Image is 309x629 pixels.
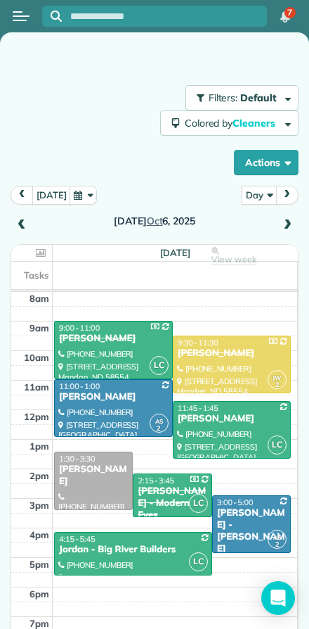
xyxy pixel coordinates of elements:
[58,333,169,345] div: [PERSON_NAME]
[29,529,49,540] span: 4pm
[240,91,277,104] span: Default
[178,338,218,348] span: 9:30 - 11:30
[58,464,129,488] div: [PERSON_NAME]
[216,507,287,555] div: [PERSON_NAME] - [PERSON_NAME]
[185,117,280,129] span: Colored by
[24,411,49,422] span: 12pm
[242,186,277,205] button: Day
[29,293,49,304] span: 8am
[177,348,287,360] div: [PERSON_NAME]
[29,500,49,511] span: 3pm
[261,581,295,615] div: Open Intercom Messenger
[209,91,238,104] span: Filters:
[58,544,208,556] div: Jordan - Big River Builders
[264,1,309,32] nav: Main
[137,485,207,521] div: [PERSON_NAME] - Modern Eyes
[178,403,218,413] span: 11:45 - 1:45
[189,494,208,513] span: LC
[29,470,49,481] span: 2pm
[177,413,287,425] div: [PERSON_NAME]
[217,497,254,507] span: 3:00 - 5:00
[232,117,277,129] span: Cleaners
[185,85,298,110] button: Filters: Default
[150,356,169,375] span: LC
[29,588,49,599] span: 6pm
[29,440,49,452] span: 1pm
[138,476,174,485] span: 2:15 - 3:45
[150,422,168,436] small: 2
[155,417,163,425] span: AS
[178,85,298,110] a: Filters: Default
[59,323,100,333] span: 9:00 - 11:00
[275,186,298,205] button: next
[270,1,300,32] div: 7 unread notifications
[24,352,49,363] span: 10am
[59,454,96,464] span: 1:30 - 3:30
[272,374,282,381] span: JW
[268,379,286,392] small: 2
[58,391,169,403] div: [PERSON_NAME]
[29,322,49,333] span: 9am
[35,216,274,227] h2: [DATE] 6, 2025
[160,110,298,136] button: Colored byCleaners
[287,7,292,18] span: 7
[11,186,34,205] button: prev
[273,533,281,541] span: AS
[51,11,62,22] svg: Focus search
[29,559,49,570] span: 5pm
[147,215,163,227] span: Oct
[268,436,287,455] span: LC
[13,8,29,24] button: Open menu
[160,247,190,258] span: [DATE]
[29,618,49,629] span: 7pm
[189,552,208,571] span: LC
[268,538,286,552] small: 2
[211,254,256,265] span: View week
[24,381,49,393] span: 11am
[32,186,71,205] button: [DATE]
[59,534,96,544] span: 4:15 - 5:45
[59,381,100,391] span: 11:00 - 1:00
[42,11,62,22] button: Focus search
[24,269,49,281] span: Tasks
[234,150,298,175] button: Actions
